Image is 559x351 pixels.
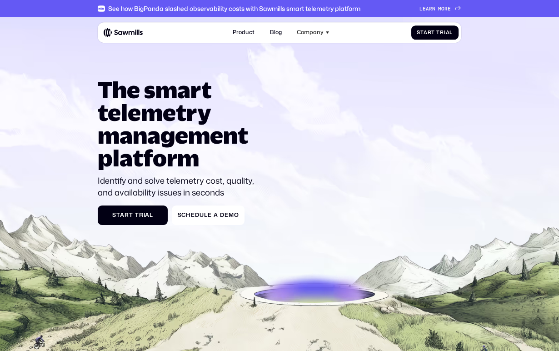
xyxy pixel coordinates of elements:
div: Start Trial [417,30,453,35]
div: Company [297,29,324,36]
a: Product [229,25,259,40]
h1: The smart telemetry management platform [98,78,260,169]
div: See how BigPanda slashed observability costs with Sawmills smart telemetry platform [108,5,360,13]
a: Start Trial [411,25,459,40]
a: Schedule a Demo [172,206,245,225]
div: Learn more [419,6,450,12]
a: Learn more [419,6,461,12]
p: Identify and solve telemetry cost, quality, and availability issues in seconds [98,175,260,199]
a: Blog [265,25,285,40]
a: Start Trial [98,206,168,225]
div: Start Trial [104,212,162,219]
div: Schedule a Demo [178,212,239,219]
